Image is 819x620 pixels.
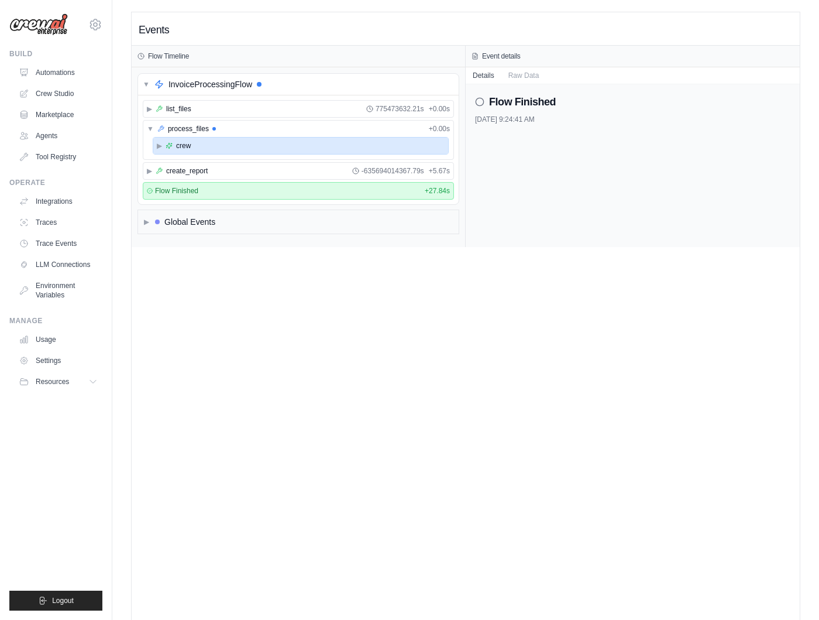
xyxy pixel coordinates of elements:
[14,234,102,253] a: Trace Events
[14,148,102,166] a: Tool Registry
[168,124,209,133] span: process_files
[14,255,102,274] a: LLM Connections
[489,94,556,110] h2: Flow Finished
[147,124,154,133] span: ▼
[466,67,501,84] button: Details
[14,372,102,391] button: Resources
[14,330,102,349] a: Usage
[36,377,69,386] span: Resources
[139,22,169,38] h2: Events
[144,217,149,227] span: ▶
[376,104,424,114] span: 775473632.21s
[147,166,152,176] span: ▶
[176,141,191,150] span: crew
[425,186,450,196] span: + 27.84s
[362,166,424,176] span: -635694014367.79s
[14,276,102,304] a: Environment Variables
[168,78,252,90] span: InvoiceProcessingFlow
[14,84,102,103] a: Crew Studio
[429,166,450,176] span: + 5.67s
[143,80,150,89] span: ▼
[14,105,102,124] a: Marketplace
[9,316,102,326] div: Manage
[429,104,450,114] span: + 0.00s
[9,591,102,611] button: Logout
[9,49,102,59] div: Build
[155,186,198,196] span: Flow Finished
[166,166,208,176] span: create_report
[147,104,152,114] span: ▶
[475,115,790,124] div: [DATE] 9:24:41 AM
[14,351,102,370] a: Settings
[429,124,450,133] span: + 0.00s
[482,52,521,61] h3: Event details
[14,213,102,232] a: Traces
[14,192,102,211] a: Integrations
[14,63,102,82] a: Automations
[9,178,102,187] div: Operate
[9,13,68,36] img: Logo
[148,52,189,61] h3: Flow Timeline
[164,216,215,228] div: Global Events
[157,141,162,150] span: ▶
[14,126,102,145] a: Agents
[501,67,546,84] button: Raw Data
[166,104,191,114] span: list_files
[52,596,74,605] span: Logout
